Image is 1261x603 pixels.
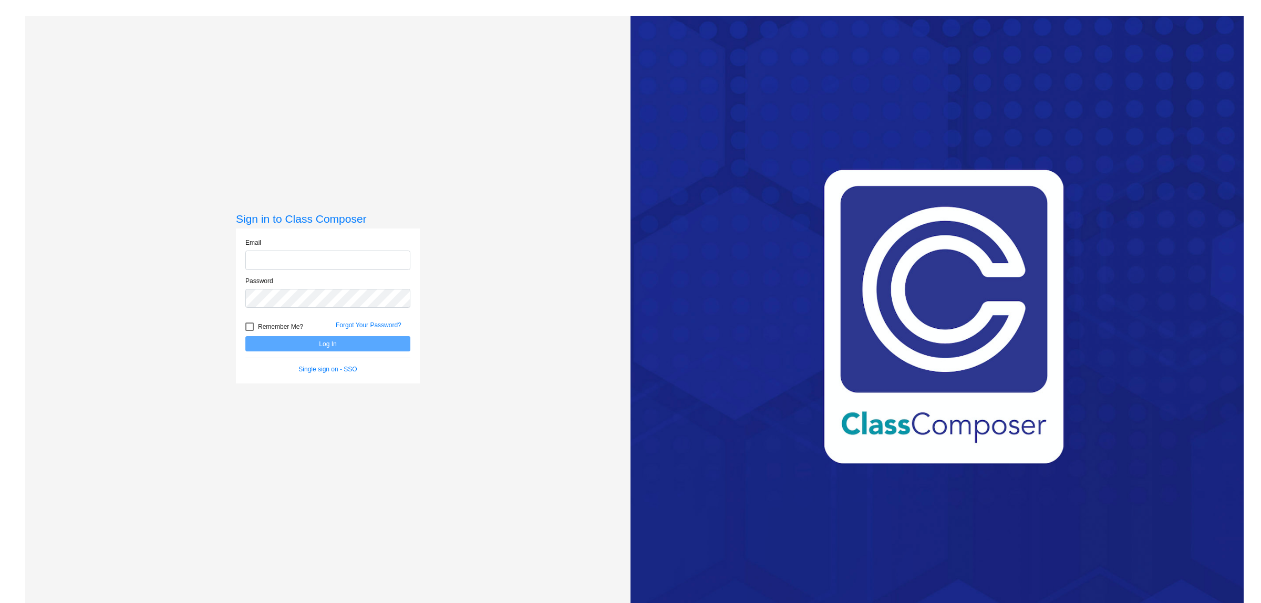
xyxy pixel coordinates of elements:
[245,276,273,286] label: Password
[245,238,261,247] label: Email
[298,366,357,373] a: Single sign on - SSO
[336,321,401,329] a: Forgot Your Password?
[258,320,303,333] span: Remember Me?
[236,212,420,225] h3: Sign in to Class Composer
[245,336,410,351] button: Log In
